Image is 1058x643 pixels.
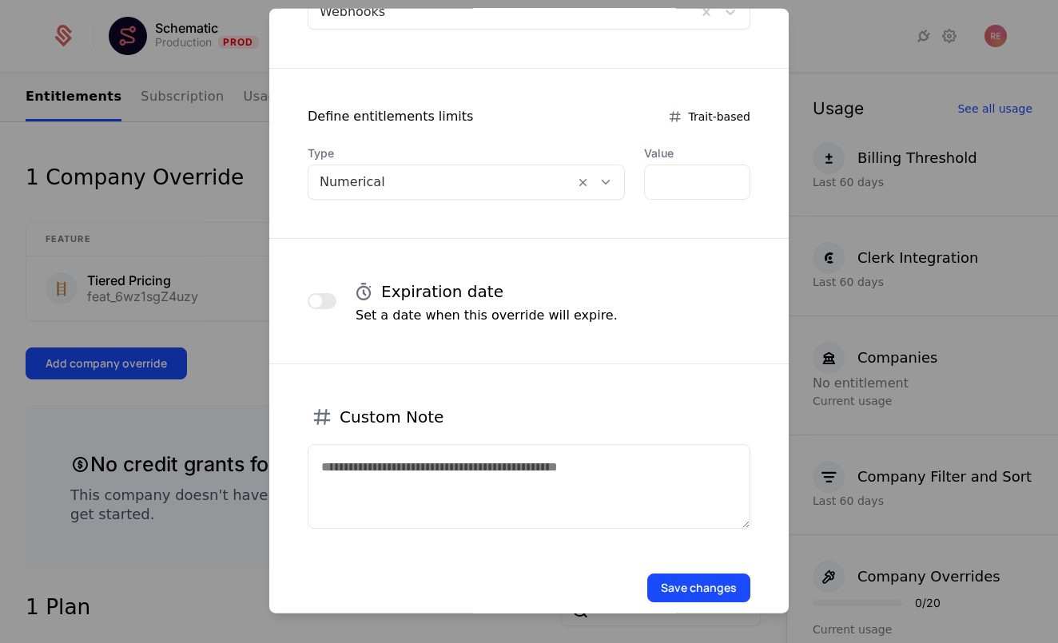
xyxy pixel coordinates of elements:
[688,108,750,124] span: Trait-based
[381,280,503,302] h4: Expiration date
[340,405,443,427] h4: Custom Note
[308,145,625,161] span: Type
[644,145,750,161] label: Value
[308,106,473,125] div: Define entitlements limits
[356,305,618,324] p: Set a date when this override will expire.
[647,573,750,601] button: Save changes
